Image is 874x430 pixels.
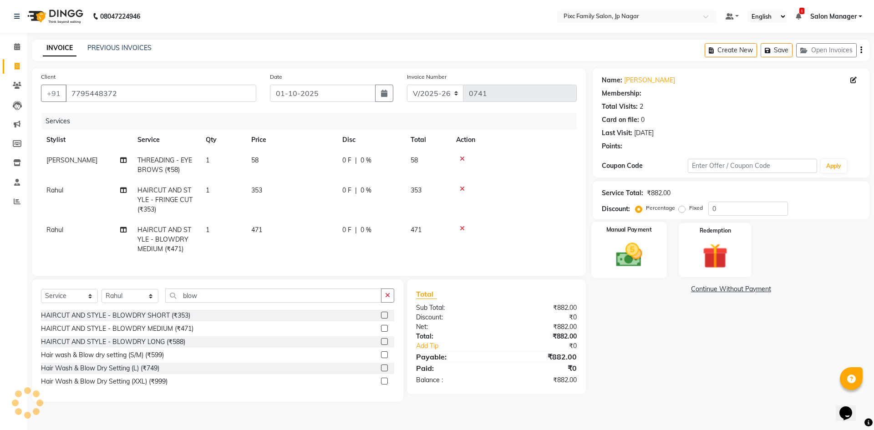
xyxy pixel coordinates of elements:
[602,188,643,198] div: Service Total:
[821,159,847,173] button: Apply
[43,40,76,56] a: INVOICE
[836,394,865,421] iframe: chat widget
[409,313,496,322] div: Discount:
[695,240,736,272] img: _gift.svg
[409,322,496,332] div: Net:
[634,128,654,138] div: [DATE]
[496,375,583,385] div: ₹882.00
[405,130,451,150] th: Total
[511,341,583,351] div: ₹0
[496,332,583,341] div: ₹882.00
[41,364,159,373] div: Hair Wash & Blow Dry Setting (L) (₹749)
[496,363,583,374] div: ₹0
[361,186,371,195] span: 0 %
[41,324,193,334] div: HAIRCUT AND STYLE - BLOWDRY MEDIUM (₹471)
[355,156,357,165] span: |
[496,351,583,362] div: ₹882.00
[602,204,630,214] div: Discount:
[411,156,418,164] span: 58
[602,89,641,98] div: Membership:
[700,227,731,235] label: Redemption
[46,226,63,234] span: Rahul
[409,332,496,341] div: Total:
[496,322,583,332] div: ₹882.00
[796,43,857,57] button: Open Invoices
[705,43,757,57] button: Create New
[411,186,422,194] span: 353
[451,130,577,150] th: Action
[41,73,56,81] label: Client
[337,130,405,150] th: Disc
[251,186,262,194] span: 353
[87,44,152,52] a: PREVIOUS INVOICES
[251,226,262,234] span: 471
[137,156,192,174] span: THREADING - EYEBROWS (₹58)
[132,130,200,150] th: Service
[46,156,97,164] span: [PERSON_NAME]
[137,226,191,253] span: HAIRCUT AND STYLE - BLOWDRY MEDIUM (₹471)
[206,156,209,164] span: 1
[409,363,496,374] div: Paid:
[647,188,671,198] div: ₹882.00
[606,226,652,234] label: Manual Payment
[46,186,63,194] span: Rahul
[799,8,804,14] span: 1
[270,73,282,81] label: Date
[100,4,140,29] b: 08047224946
[496,313,583,322] div: ₹0
[411,226,422,234] span: 471
[206,226,209,234] span: 1
[251,156,259,164] span: 58
[409,303,496,313] div: Sub Total:
[41,377,168,386] div: Hair Wash & Blow Dry Setting (XXL) (₹999)
[361,225,371,235] span: 0 %
[646,204,675,212] label: Percentage
[165,288,381,303] input: Search or Scan
[409,375,496,385] div: Balance :
[206,186,209,194] span: 1
[355,186,357,195] span: |
[200,130,246,150] th: Qty
[41,350,164,360] div: Hair wash & Blow dry setting (S/M) (₹599)
[246,130,337,150] th: Price
[608,240,650,270] img: _cash.svg
[624,76,675,85] a: [PERSON_NAME]
[342,225,351,235] span: 0 F
[602,161,688,171] div: Coupon Code
[41,337,185,347] div: HAIRCUT AND STYLE - BLOWDRY LONG (₹588)
[137,186,193,213] span: HAIRCUT AND STYLE - FRINGE CUT (₹353)
[496,303,583,313] div: ₹882.00
[42,113,584,130] div: Services
[761,43,793,57] button: Save
[688,159,817,173] input: Enter Offer / Coupon Code
[602,128,632,138] div: Last Visit:
[602,102,638,111] div: Total Visits:
[641,115,645,125] div: 0
[602,76,622,85] div: Name:
[810,12,857,21] span: Salon Manager
[66,85,256,102] input: Search by Name/Mobile/Email/Code
[355,225,357,235] span: |
[361,156,371,165] span: 0 %
[602,142,622,151] div: Points:
[23,4,86,29] img: logo
[342,186,351,195] span: 0 F
[796,12,801,20] a: 1
[41,311,190,320] div: HAIRCUT AND STYLE - BLOWDRY SHORT (₹353)
[640,102,643,111] div: 2
[602,115,639,125] div: Card on file:
[409,341,511,351] a: Add Tip
[342,156,351,165] span: 0 F
[41,85,66,102] button: +91
[409,351,496,362] div: Payable:
[689,204,703,212] label: Fixed
[407,73,447,81] label: Invoice Number
[416,289,437,299] span: Total
[595,284,868,294] a: Continue Without Payment
[41,130,132,150] th: Stylist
